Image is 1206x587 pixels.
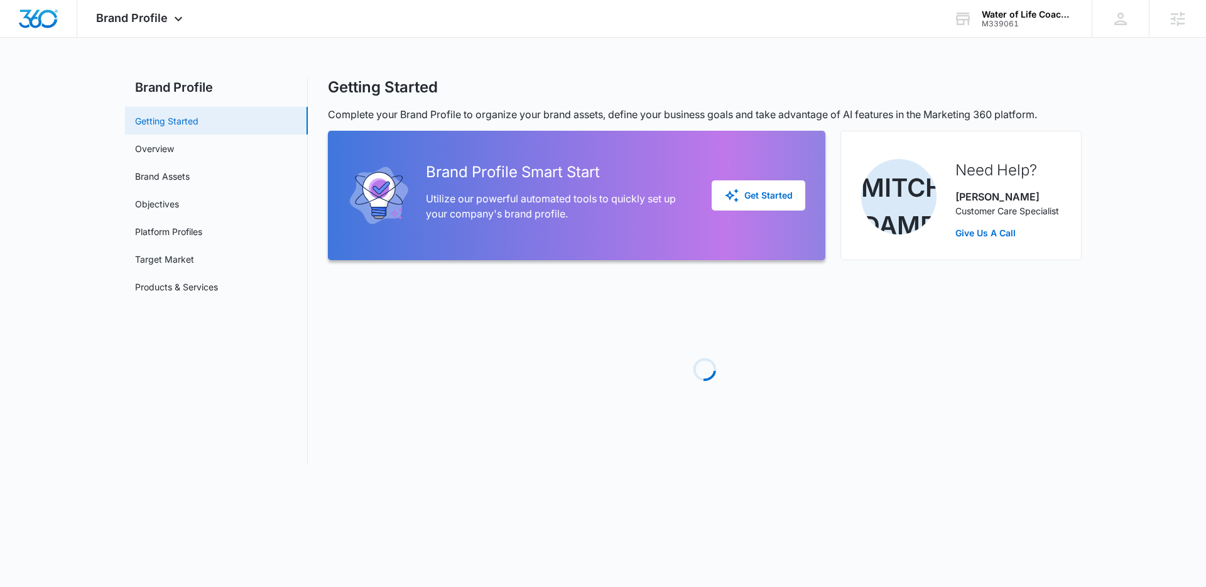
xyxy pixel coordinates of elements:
div: account id [982,19,1073,28]
a: Overview [135,142,174,155]
img: Mitchell Dame [861,159,937,234]
div: Get Started [724,188,793,203]
h2: Need Help? [955,159,1059,182]
h1: Getting Started [328,78,438,97]
h2: Brand Profile Smart Start [426,161,692,184]
h2: Brand Profile [125,78,308,97]
a: Target Market [135,253,194,266]
p: Complete your Brand Profile to organize your brand assets, define your business goals and take ad... [328,107,1082,122]
a: Getting Started [135,114,198,128]
a: Products & Services [135,280,218,293]
a: Brand Assets [135,170,190,183]
a: Give Us A Call [955,226,1059,239]
a: Platform Profiles [135,225,202,238]
p: Utilize our powerful automated tools to quickly set up your company's brand profile. [426,191,692,221]
button: Get Started [712,180,805,211]
div: account name [982,9,1073,19]
p: [PERSON_NAME] [955,189,1059,204]
a: Objectives [135,197,179,211]
p: Customer Care Specialist [955,204,1059,217]
span: Brand Profile [96,11,168,25]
